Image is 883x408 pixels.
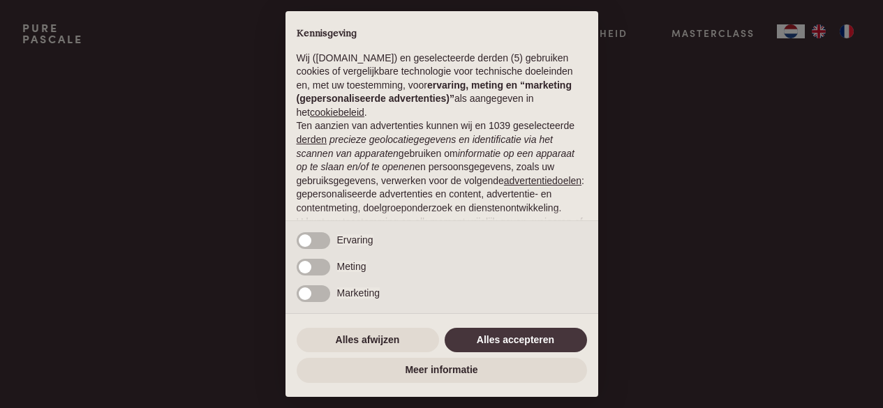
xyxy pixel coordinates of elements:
[297,119,587,215] p: Ten aanzien van advertenties kunnen wij en 1039 geselecteerde gebruiken om en persoonsgegevens, z...
[337,287,380,299] span: Marketing
[297,133,327,147] button: derden
[310,107,364,118] a: cookiebeleid
[297,134,553,159] em: precieze geolocatiegegevens en identificatie via het scannen van apparaten
[297,328,439,353] button: Alles afwijzen
[297,358,587,383] button: Meer informatie
[297,28,587,40] h2: Kennisgeving
[297,148,575,173] em: informatie op een apparaat op te slaan en/of te openen
[337,234,373,245] span: Ervaring
[504,174,581,188] button: advertentiedoelen
[297,80,572,105] strong: ervaring, meting en “marketing (gepersonaliseerde advertenties)”
[445,328,587,353] button: Alles accepteren
[297,216,587,284] p: U kunt uw toestemming op elk moment vrijelijk geven, weigeren of intrekken door het voorkeurenpan...
[297,52,587,120] p: Wij ([DOMAIN_NAME]) en geselecteerde derden (5) gebruiken cookies of vergelijkbare technologie vo...
[337,261,366,272] span: Meting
